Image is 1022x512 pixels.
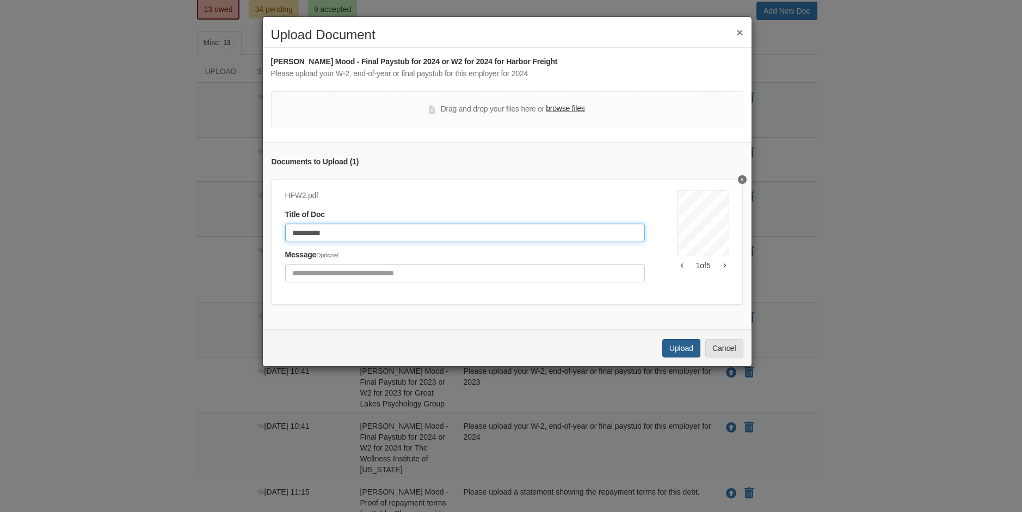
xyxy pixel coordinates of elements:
div: [PERSON_NAME] Mood - Final Paystub for 2024 or W2 for 2024 for Harbor Freight [271,56,743,68]
label: Message [285,249,338,261]
div: Please upload your W-2, end-of-year or final paystub for this employer for 2024 [271,68,743,80]
label: Title of Doc [285,209,325,221]
span: Optional [316,252,338,258]
input: Include any comments on this document [285,264,645,282]
div: Documents to Upload ( 1 ) [272,156,743,168]
input: Document Title [285,224,645,242]
button: Delete HF W2 2024 [738,175,747,184]
div: Drag and drop your files here or [429,103,584,116]
button: Cancel [705,339,743,357]
div: 1 of 5 [678,260,729,271]
div: HFW2.pdf [285,190,645,202]
button: × [736,27,743,38]
button: Upload [662,339,700,357]
label: browse files [546,103,584,115]
h2: Upload Document [271,28,743,42]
